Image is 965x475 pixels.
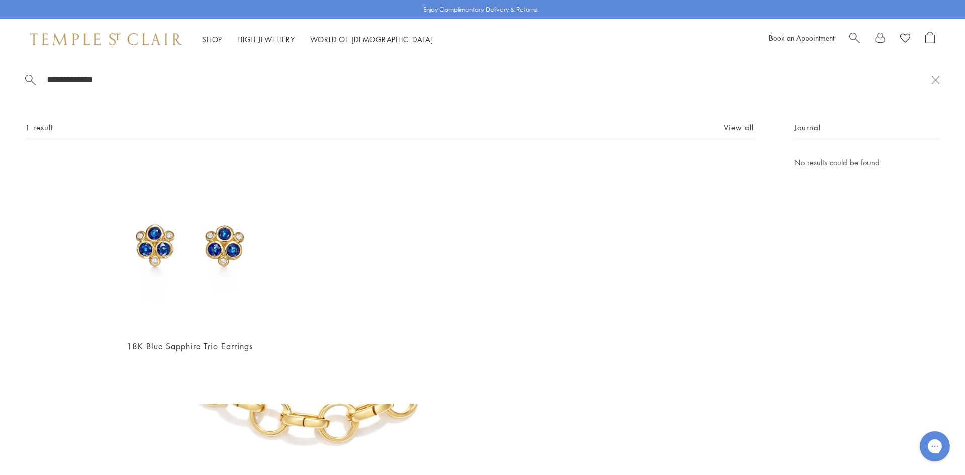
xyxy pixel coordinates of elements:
a: View all [724,122,754,133]
a: Open Shopping Bag [925,32,935,47]
a: ShopShop [202,34,222,44]
a: View Wishlist [900,32,910,47]
a: Book an Appointment [769,33,834,43]
p: No results could be found [794,156,940,169]
iframe: Gorgias live chat messenger [915,428,955,465]
a: World of [DEMOGRAPHIC_DATA]World of [DEMOGRAPHIC_DATA] [310,34,433,44]
img: 18K Blue Sapphire Trio Earrings [103,156,277,331]
span: 1 result [25,121,53,134]
img: Temple St. Clair [30,33,182,45]
nav: Main navigation [202,33,433,46]
span: Journal [794,121,821,134]
a: 18K Blue Sapphire Trio Earrings [127,341,253,352]
a: Search [849,32,860,47]
p: Enjoy Complimentary Delivery & Returns [423,5,537,15]
a: High JewelleryHigh Jewellery [237,34,295,44]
